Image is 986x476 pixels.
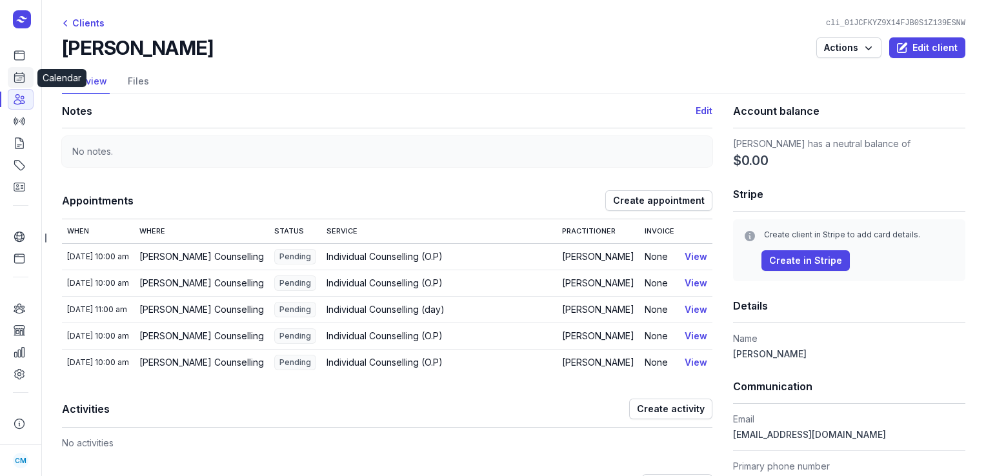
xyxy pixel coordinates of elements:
a: View [685,357,707,368]
span: [EMAIL_ADDRESS][DOMAIN_NAME] [733,429,886,440]
td: Individual Counselling (O.P) [321,349,557,375]
td: Individual Counselling (day) [321,296,557,322]
h1: Notes [62,102,696,120]
a: View [685,330,707,341]
div: [DATE] 10:00 am [67,357,129,368]
h1: Stripe [733,185,965,203]
a: View [685,251,707,262]
span: Pending [274,249,316,264]
td: [PERSON_NAME] Counselling [134,296,269,322]
span: Create appointment [613,193,705,208]
th: Where [134,219,269,243]
a: Files [125,70,152,94]
span: [PERSON_NAME] has a neutral balance of [733,138,911,149]
td: Individual Counselling (O.P) [321,322,557,349]
h1: Details [733,297,965,315]
td: [PERSON_NAME] Counselling [134,322,269,349]
h2: [PERSON_NAME] [62,36,213,59]
a: View [685,304,707,315]
td: [PERSON_NAME] Counselling [134,349,269,375]
dt: Primary phone number [733,459,965,474]
td: None [639,270,679,296]
button: Create in Stripe [761,250,850,271]
td: Individual Counselling (O.P) [321,243,557,270]
div: Create client in Stripe to add card details. [764,230,955,240]
div: Clients [62,15,105,31]
h1: Account balance [733,102,965,120]
th: Service [321,219,557,243]
td: [PERSON_NAME] [557,296,639,322]
td: None [639,296,679,322]
td: None [639,322,679,349]
nav: Tabs [62,70,965,94]
span: Pending [274,328,316,344]
button: Actions [816,37,881,58]
th: Practitioner [557,219,639,243]
span: Edit client [897,40,958,55]
td: [PERSON_NAME] [557,322,639,349]
div: [DATE] 10:00 am [67,278,129,288]
td: [PERSON_NAME] [557,349,639,375]
td: [PERSON_NAME] [557,270,639,296]
td: Individual Counselling (O.P) [321,270,557,296]
div: [DATE] 11:00 am [67,304,129,315]
span: Pending [274,275,316,291]
td: [PERSON_NAME] Counselling [134,270,269,296]
dt: Email [733,412,965,427]
span: CM [15,453,26,468]
span: Actions [824,40,874,55]
button: Edit client [889,37,965,58]
td: None [639,243,679,270]
span: Create activity [637,401,705,417]
h1: Activities [62,400,629,418]
th: Invoice [639,219,679,243]
div: cli_01JCFKYZ9X14FJB0S1Z139ESNW [821,18,971,28]
td: [PERSON_NAME] [557,243,639,270]
div: No activities [62,428,712,451]
td: [PERSON_NAME] Counselling [134,243,269,270]
button: Edit [696,103,712,119]
th: When [62,219,134,243]
span: $0.00 [733,152,769,170]
span: [PERSON_NAME] [733,348,807,359]
span: Pending [274,355,316,370]
span: Pending [274,302,316,317]
div: [DATE] 10:00 am [67,331,129,341]
h1: Appointments [62,192,605,210]
span: Create in Stripe [769,253,842,268]
span: No notes. [72,146,113,157]
th: Status [269,219,321,243]
td: None [639,349,679,375]
h1: Communication [733,377,965,395]
dt: Name [733,331,965,346]
a: View [685,277,707,288]
div: [DATE] 10:00 am [67,252,129,262]
div: Calendar [37,69,86,87]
